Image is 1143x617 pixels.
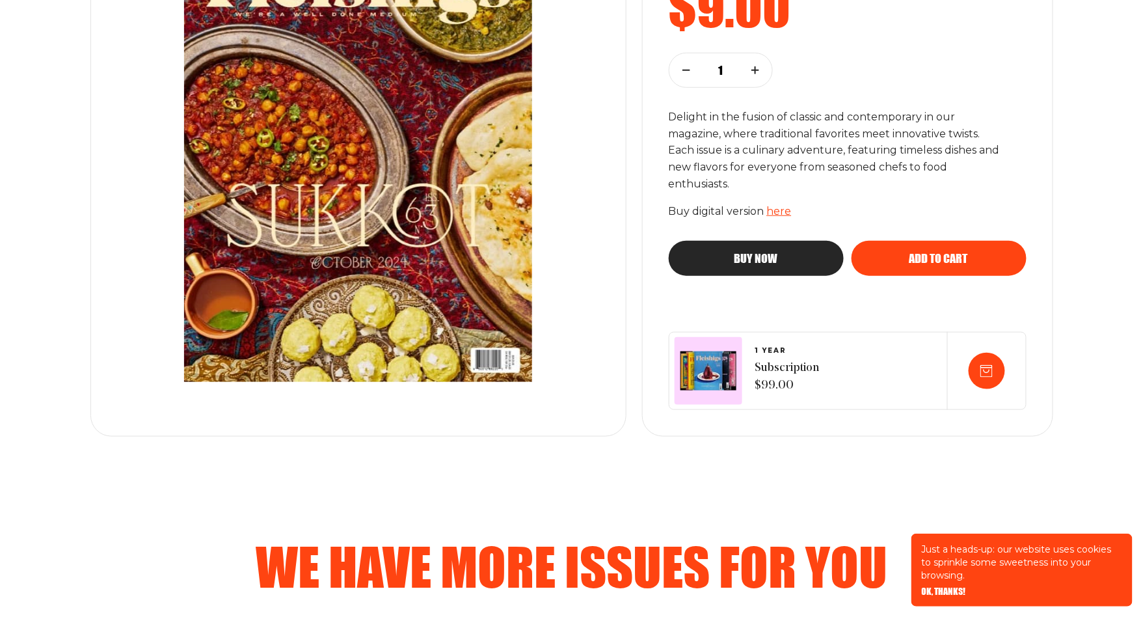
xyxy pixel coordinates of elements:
[852,241,1027,276] button: Add to cart
[767,205,792,217] a: here
[239,541,905,593] h2: We Have More Issues For You
[734,253,778,264] span: Buy now
[669,241,844,276] button: Buy now
[669,109,1004,193] p: Delight in the fusion of classic and contemporary in our magazine, where traditional favorites me...
[755,347,820,355] span: 1 YEAR
[669,203,1027,220] p: Buy digital version
[909,253,968,264] span: Add to cart
[712,63,729,77] p: 1
[922,543,1122,582] p: Just a heads-up: our website uses cookies to sprinkle some sweetness into your browsing.
[755,347,820,395] a: 1 YEARSubscription $99.00
[755,360,820,395] span: Subscription $99.00
[922,587,966,596] button: OK, THANKS!
[680,351,736,391] img: Magazines image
